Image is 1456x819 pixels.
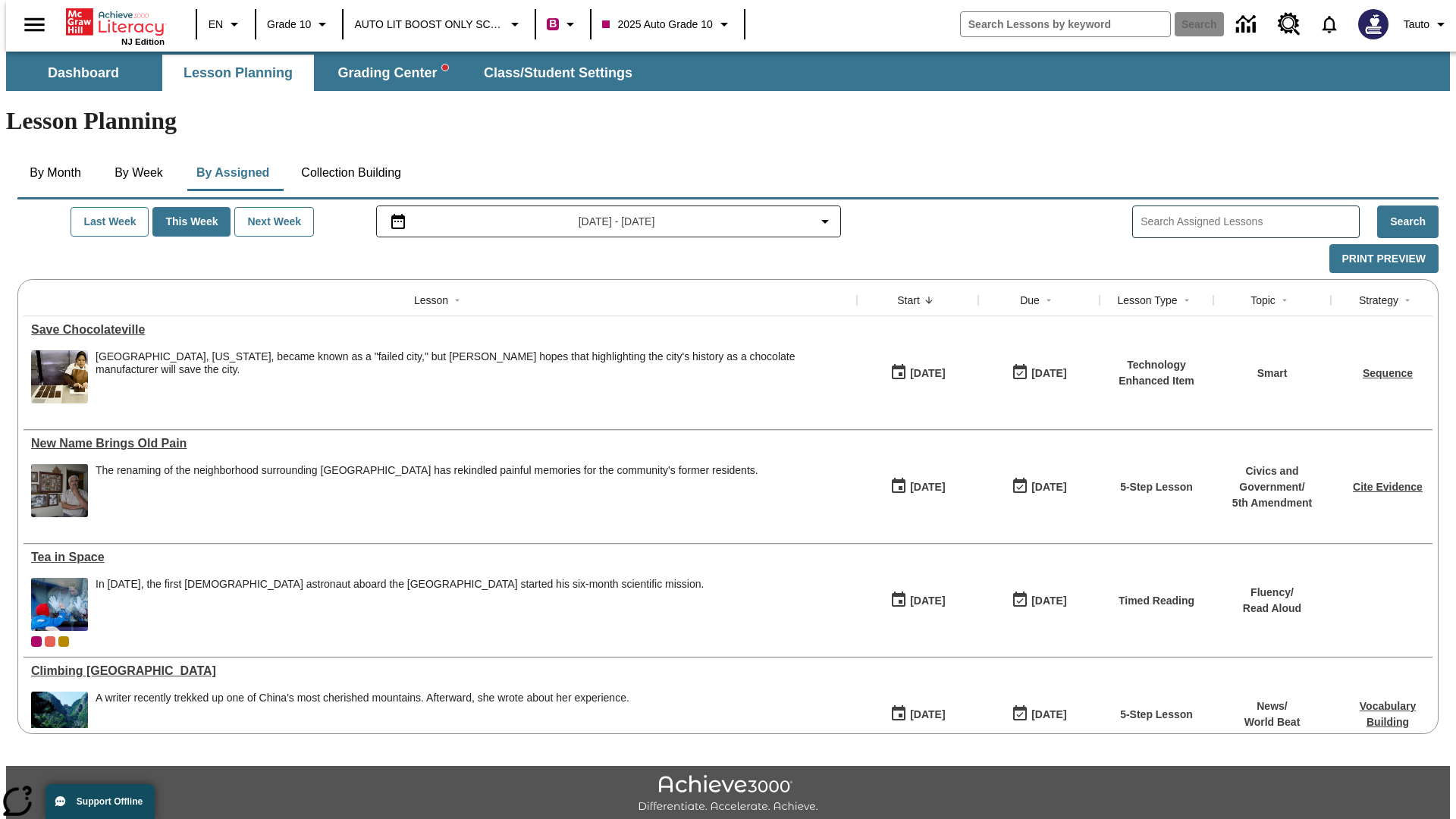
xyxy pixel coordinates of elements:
[1119,593,1194,609] p: Timed Reading
[8,55,159,91] button: Dashboard
[910,705,945,724] div: [DATE]
[58,636,69,647] div: New 2025 class
[1141,211,1359,233] input: Search Assigned Lessons
[1243,585,1301,601] p: Fluency /
[1276,291,1294,309] button: Sort
[267,17,311,33] span: Grade 10
[96,350,849,376] div: [GEOGRAPHIC_DATA], [US_STATE], became known as a "failed city," but [PERSON_NAME] hopes that high...
[31,551,849,564] div: Tea in Space
[602,17,712,33] span: 2025 Auto Grade 10
[17,155,93,191] button: By Month
[1020,293,1040,308] div: Due
[1244,714,1301,730] p: World Beat
[961,12,1170,36] input: search field
[348,11,530,38] button: School: AUTO LIT BOOST ONLY SCHOOL, Select your school
[48,64,119,82] span: Dashboard
[337,64,447,82] span: Grading Center
[184,155,281,191] button: By Assigned
[910,478,945,497] div: [DATE]
[31,464,88,517] img: dodgertown_121813.jpg
[261,11,337,38] button: Grade: Grade 10, Select a grade
[885,700,950,729] button: 07/22/25: First time the lesson was available
[1377,206,1439,238] button: Search
[484,64,632,82] span: Class/Student Settings
[1250,293,1276,308] div: Topic
[1398,291,1417,309] button: Sort
[1257,366,1288,381] p: Smart
[96,464,758,517] div: The renaming of the neighborhood surrounding Dodger Stadium has rekindled painful memories for th...
[31,437,849,450] a: New Name Brings Old Pain, Lessons
[209,17,223,33] span: EN
[6,107,1450,135] h1: Lesson Planning
[1120,707,1193,723] p: 5-Step Lesson
[202,11,250,38] button: Language: EN, Select a language
[184,64,293,82] span: Lesson Planning
[1349,5,1398,44] button: Select a new avatar
[414,293,448,308] div: Lesson
[66,5,165,46] div: Home
[383,212,835,231] button: Select the date range menu item
[31,578,88,631] img: An astronaut, the first from the United Kingdom to travel to the International Space Station, wav...
[31,664,849,678] div: Climbing Mount Tai
[1363,367,1413,379] a: Sequence
[289,155,413,191] button: Collection Building
[442,64,448,71] svg: writing assistant alert
[31,437,849,450] div: New Name Brings Old Pain
[1310,5,1349,44] a: Notifications
[317,55,469,91] button: Grading Center
[12,2,57,47] button: Open side menu
[31,323,849,337] a: Save Chocolateville, Lessons
[1398,11,1456,38] button: Profile/Settings
[31,323,849,337] div: Save Chocolateville
[1404,17,1429,33] span: Tauto
[1244,698,1301,714] p: News /
[31,664,849,678] a: Climbing Mount Tai, Lessons
[541,11,585,38] button: Boost Class color is violet red. Change class color
[885,586,950,615] button: 10/06/25: First time the lesson was available
[448,291,466,309] button: Sort
[885,472,950,501] button: 10/07/25: First time the lesson was available
[910,591,945,610] div: [DATE]
[45,636,55,647] div: OL 2025 Auto Grade 11
[1353,481,1423,493] a: Cite Evidence
[6,52,1450,91] div: SubNavbar
[96,692,629,745] div: A writer recently trekked up one of China's most cherished mountains. Afterward, she wrote about ...
[1006,472,1072,501] button: 10/13/25: Last day the lesson can be accessed
[1117,293,1177,308] div: Lesson Type
[1031,705,1066,724] div: [DATE]
[31,692,88,745] img: 6000 stone steps to climb Mount Tai in Chinese countryside
[1120,479,1193,495] p: 5-Step Lesson
[31,551,849,564] a: Tea in Space, Lessons
[596,11,739,38] button: Class: 2025 Auto Grade 10, Select your class
[96,578,704,631] div: In December 2015, the first British astronaut aboard the International Space Station started his ...
[234,207,314,237] button: Next Week
[1358,9,1389,39] img: Avatar
[45,784,155,819] button: Support Offline
[1031,478,1066,497] div: [DATE]
[31,350,88,403] img: A woman working with chocolate on a kitchen. An American city that once thrived, then sank into d...
[354,17,504,33] span: AUTO LIT BOOST ONLY SCHOOL
[1329,244,1439,274] button: Print Preview
[96,692,629,704] div: A writer recently trekked up one of China's most cherished mountains. Afterward, she wrote about ...
[816,212,834,231] svg: Collapse Date Range Filter
[1107,357,1206,389] p: Technology Enhanced Item
[162,55,314,91] button: Lesson Planning
[885,359,950,388] button: 10/13/25: First time the lesson was available
[31,636,42,647] div: Current Class
[6,55,646,91] div: SubNavbar
[121,37,165,46] span: NJ Edition
[1269,4,1310,45] a: Resource Center, Will open in new tab
[1221,495,1323,511] p: 5th Amendment
[96,578,704,591] div: In [DATE], the first [DEMOGRAPHIC_DATA] astronaut aboard the [GEOGRAPHIC_DATA] started his six-mo...
[920,291,938,309] button: Sort
[910,364,945,383] div: [DATE]
[1227,4,1269,45] a: Data Center
[1031,591,1066,610] div: [DATE]
[96,350,849,403] div: Central Falls, Rhode Island, became known as a "failed city," but Mike Ritz hopes that highlighti...
[549,14,557,33] span: B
